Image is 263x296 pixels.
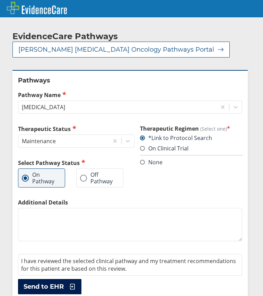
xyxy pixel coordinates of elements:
[18,125,134,133] label: Therapeutic Status
[21,257,236,272] span: I have reviewed the selected clinical pathway and my treatment recommendations for this patient a...
[18,91,242,99] label: Pathway Name
[12,42,230,58] button: [PERSON_NAME] [MEDICAL_DATA] Oncology Pathways Portal
[18,279,81,294] button: Send to EHR
[140,158,163,166] label: None
[140,145,189,152] label: On Clinical Trial
[22,103,65,111] div: [MEDICAL_DATA]
[7,2,67,14] img: EvidenceCare
[22,172,54,184] label: On Pathway
[140,134,212,142] label: *Link to Protocol Search
[140,125,242,132] h3: Therapeutic Regimen
[22,137,56,145] div: Maintenance
[18,76,242,85] h2: Pathways
[200,125,227,132] span: (Select one)
[24,282,64,291] span: Send to EHR
[18,45,214,54] span: [PERSON_NAME] [MEDICAL_DATA] Oncology Pathways Portal
[18,199,242,206] label: Additional Details
[18,159,134,167] h2: Select Pathway Status
[12,31,118,42] h2: EvidenceCare Pathways
[80,172,113,184] label: Off Pathway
